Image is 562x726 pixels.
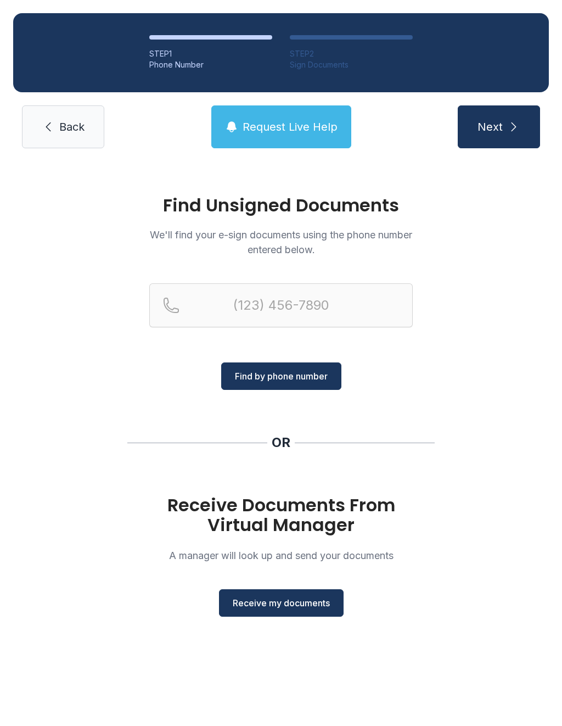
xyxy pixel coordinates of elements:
span: Back [59,119,85,135]
h1: Find Unsigned Documents [149,197,413,214]
div: STEP 2 [290,48,413,59]
div: OR [272,434,290,451]
div: Phone Number [149,59,272,70]
span: Request Live Help [243,119,338,135]
p: A manager will look up and send your documents [149,548,413,563]
p: We'll find your e-sign documents using the phone number entered below. [149,227,413,257]
h1: Receive Documents From Virtual Manager [149,495,413,535]
span: Next [477,119,503,135]
span: Find by phone number [235,370,328,383]
div: Sign Documents [290,59,413,70]
input: Reservation phone number [149,283,413,327]
div: STEP 1 [149,48,272,59]
span: Receive my documents [233,596,330,610]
